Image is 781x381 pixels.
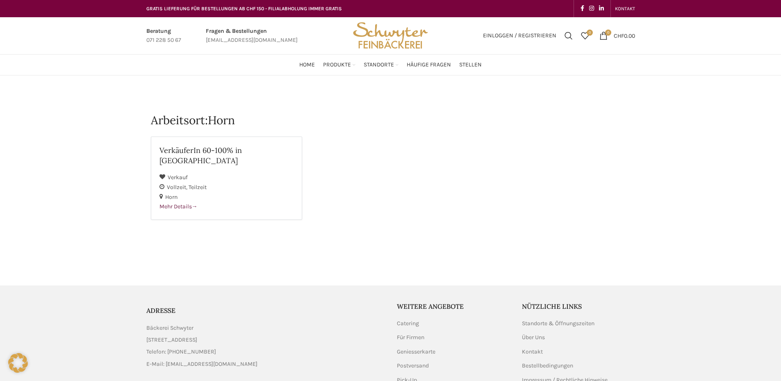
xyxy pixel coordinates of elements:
[208,113,235,128] span: Horn
[146,347,385,356] a: List item link
[364,61,394,69] span: Standorte
[146,27,181,45] a: Infobox link
[615,0,635,17] a: KONTAKT
[615,6,635,11] span: KONTAKT
[560,27,577,44] a: Suchen
[577,27,593,44] div: Meine Wunschliste
[407,61,451,69] span: Häufige Fragen
[146,335,197,344] span: [STREET_ADDRESS]
[364,57,398,73] a: Standorte
[587,30,593,36] span: 0
[323,57,355,73] a: Produkte
[605,30,611,36] span: 0
[459,61,482,69] span: Stellen
[587,3,597,14] a: Instagram social link
[350,32,430,39] a: Site logo
[165,194,178,201] span: Horn
[459,57,482,73] a: Stellen
[397,302,510,311] h5: Weitere Angebote
[151,137,303,220] a: VerkäuferIn 60-100% in [GEOGRAPHIC_DATA] Verkauf Vollzeit Teilzeit Horn Mehr Details
[597,3,606,14] a: Linkedin social link
[146,306,175,315] span: ADRESSE
[142,57,639,73] div: Main navigation
[522,319,595,328] a: Standorte & Öffnungszeiten
[189,184,207,191] span: Teilzeit
[614,32,635,39] bdi: 0.00
[159,203,198,210] span: Mehr Details
[577,27,593,44] a: 0
[167,184,189,191] span: Vollzeit
[168,174,188,181] span: Verkauf
[350,17,430,54] img: Bäckerei Schwyter
[146,360,257,369] span: E-Mail: [EMAIL_ADDRESS][DOMAIN_NAME]
[614,32,624,39] span: CHF
[146,324,194,333] span: Bäckerei Schwyter
[323,61,351,69] span: Produkte
[407,57,451,73] a: Häufige Fragen
[397,333,425,342] a: Für Firmen
[146,6,342,11] span: GRATIS LIEFERUNG FÜR BESTELLUNGEN AB CHF 150 - FILIALABHOLUNG IMMER GRATIS
[397,319,420,328] a: Catering
[397,348,436,356] a: Geniesserkarte
[522,362,574,370] a: Bestellbedingungen
[479,27,560,44] a: Einloggen / Registrieren
[522,333,546,342] a: Über Uns
[595,27,639,44] a: 0 CHF0.00
[206,27,298,45] a: Infobox link
[299,57,315,73] a: Home
[578,3,587,14] a: Facebook social link
[159,145,294,166] h2: VerkäuferIn 60-100% in [GEOGRAPHIC_DATA]
[151,112,631,128] h1: Arbeitsort:
[397,362,430,370] a: Postversand
[299,61,315,69] span: Home
[611,0,639,17] div: Secondary navigation
[522,302,635,311] h5: Nützliche Links
[483,33,556,39] span: Einloggen / Registrieren
[522,348,544,356] a: Kontakt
